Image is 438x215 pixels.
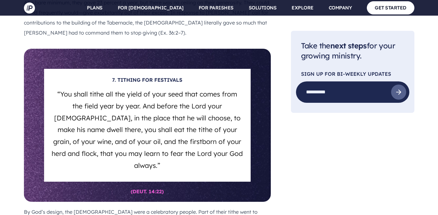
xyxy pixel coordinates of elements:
span: Take the for your growing ministry. [301,41,395,61]
a: GET STARTED [367,1,414,14]
h6: (DEUT. 14:22) [44,182,251,202]
h6: 7. TITHING FOR FESTIVALS [52,76,243,86]
h5: “You shall tithe all the yield of your seed that comes from the field year by year. And before th... [52,86,243,172]
span: next steps [330,41,367,50]
p: SIGN UP FOR Bi-Weekly Updates [301,72,404,77]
